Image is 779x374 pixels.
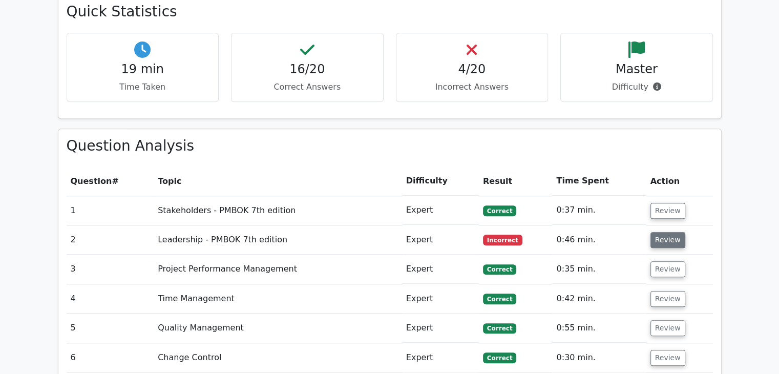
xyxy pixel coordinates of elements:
[240,62,375,77] h4: 16/20
[154,167,402,196] th: Topic
[154,343,402,372] td: Change Control
[569,62,704,77] h4: Master
[552,255,646,284] td: 0:35 min.
[405,81,540,93] p: Incorrect Answers
[71,176,112,186] span: Question
[479,167,553,196] th: Result
[154,196,402,225] td: Stakeholders - PMBOK 7th edition
[650,261,685,277] button: Review
[402,284,479,314] td: Expert
[402,196,479,225] td: Expert
[402,343,479,372] td: Expert
[75,81,210,93] p: Time Taken
[67,225,154,255] td: 2
[67,137,713,155] h3: Question Analysis
[67,167,154,196] th: #
[552,314,646,343] td: 0:55 min.
[154,314,402,343] td: Quality Management
[552,284,646,314] td: 0:42 min.
[483,205,516,216] span: Correct
[67,255,154,284] td: 3
[402,255,479,284] td: Expert
[154,225,402,255] td: Leadership - PMBOK 7th edition
[650,350,685,366] button: Review
[483,235,522,245] span: Incorrect
[552,343,646,372] td: 0:30 min.
[402,167,479,196] th: Difficulty
[552,167,646,196] th: Time Spent
[154,284,402,314] td: Time Management
[646,167,713,196] th: Action
[650,203,685,219] button: Review
[483,352,516,363] span: Correct
[405,62,540,77] h4: 4/20
[483,294,516,304] span: Correct
[67,284,154,314] td: 4
[402,314,479,343] td: Expert
[67,314,154,343] td: 5
[650,232,685,248] button: Review
[67,343,154,372] td: 6
[67,196,154,225] td: 1
[569,81,704,93] p: Difficulty
[154,255,402,284] td: Project Performance Management
[75,62,210,77] h4: 19 min
[483,323,516,334] span: Correct
[240,81,375,93] p: Correct Answers
[483,264,516,275] span: Correct
[552,225,646,255] td: 0:46 min.
[650,291,685,307] button: Review
[67,3,713,20] h3: Quick Statistics
[650,320,685,336] button: Review
[552,196,646,225] td: 0:37 min.
[402,225,479,255] td: Expert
